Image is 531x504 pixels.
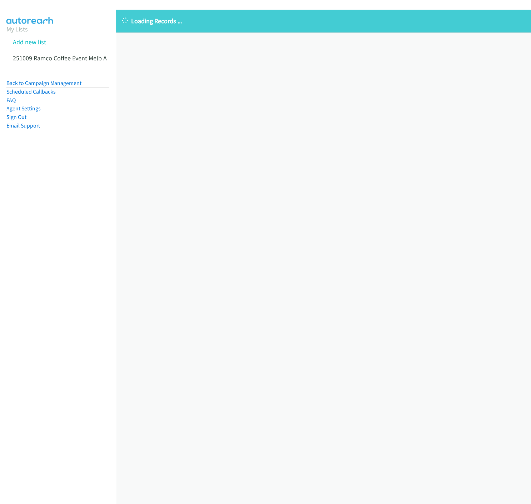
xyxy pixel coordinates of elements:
a: Add new list [13,38,46,46]
a: Back to Campaign Management [6,80,81,86]
a: FAQ [6,97,16,104]
p: Loading Records ... [122,16,525,26]
a: 251009 Ramco Coffee Event Melb A [13,54,107,62]
a: Agent Settings [6,105,41,112]
a: My Lists [6,25,28,33]
a: Scheduled Callbacks [6,88,56,95]
a: Sign Out [6,114,26,120]
a: Email Support [6,122,40,129]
